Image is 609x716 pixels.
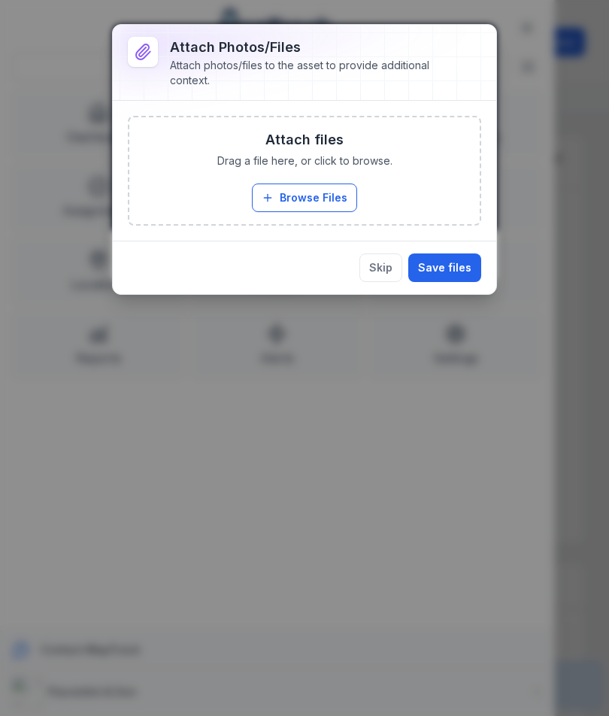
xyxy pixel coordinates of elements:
h3: Attach photos/files [170,37,457,58]
span: Drag a file here, or click to browse. [217,153,392,168]
div: Attach photos/files to the asset to provide additional context. [170,58,457,88]
button: Save files [408,253,481,282]
h3: Attach files [265,129,344,150]
button: Skip [359,253,402,282]
button: Browse Files [252,184,357,212]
